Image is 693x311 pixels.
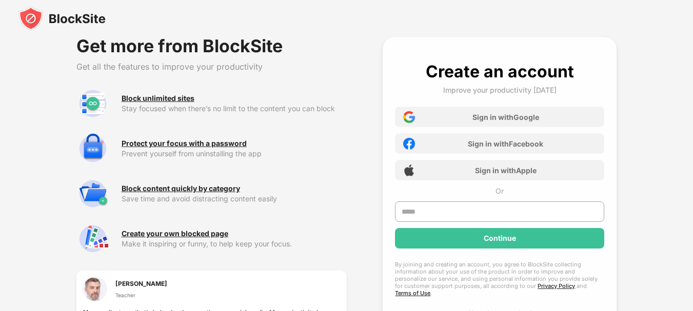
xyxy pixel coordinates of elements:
div: Continue [484,234,516,242]
div: By joining and creating an account, you agree to BlockSite collecting information about your use ... [395,261,604,297]
img: premium-category.svg [76,177,109,210]
div: Block content quickly by category [122,184,240,193]
div: Improve your productivity [DATE] [443,86,557,94]
img: premium-password-protection.svg [76,132,109,165]
div: Create your own blocked page [122,230,228,238]
div: Create an account [426,61,574,81]
div: Make it inspiring or funny, to help keep your focus. [122,240,347,248]
div: Save time and avoid distracting content easily [122,195,347,203]
img: google-icon.png [403,111,415,123]
div: Protect your focus with a password [122,139,247,148]
div: Sign in with Apple [475,166,537,175]
img: blocksite-icon-black.svg [18,6,106,31]
a: Privacy Policy [538,282,575,289]
img: facebook-icon.png [403,138,415,150]
div: Prevent yourself from uninstalling the app [122,150,347,158]
img: premium-unlimited-blocklist.svg [76,87,109,120]
div: Sign in with Google [472,113,539,121]
div: Or [496,186,504,195]
img: premium-customize-block-page.svg [76,222,109,255]
div: Teacher [115,291,167,299]
div: [PERSON_NAME] [115,279,167,288]
img: apple-icon.png [403,164,415,176]
a: Terms of Use [395,289,430,297]
div: Stay focused when there’s no limit to the content you can block [122,105,347,113]
div: Sign in with Facebook [468,139,543,148]
div: Get more from BlockSite [76,37,347,55]
div: Block unlimited sites [122,94,194,102]
div: Get all the features to improve your productivity [76,61,347,72]
img: testimonial-1.jpg [83,277,107,301]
